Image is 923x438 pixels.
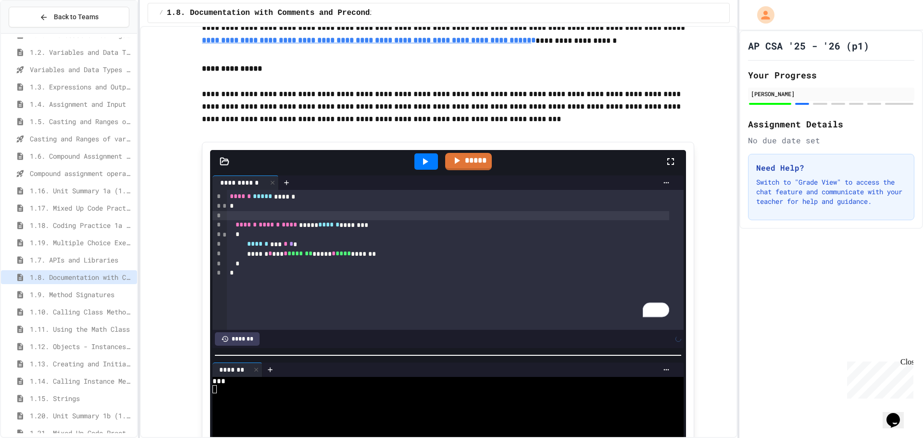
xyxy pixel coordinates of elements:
[30,411,133,421] span: 1.20. Unit Summary 1b (1.7-1.15)
[748,135,914,146] div: No due date set
[30,151,133,161] span: 1.6. Compound Assignment Operators
[748,68,914,82] h2: Your Progress
[30,203,133,213] span: 1.17. Mixed Up Code Practice 1.1-1.6
[54,12,99,22] span: Back to Teams
[30,82,133,92] span: 1.3. Expressions and Output [New]
[747,4,777,26] div: My Account
[30,307,133,317] span: 1.10. Calling Class Methods
[30,255,133,265] span: 1.7. APIs and Libraries
[843,358,913,399] iframe: chat widget
[167,7,398,19] span: 1.8. Documentation with Comments and Preconditions
[30,324,133,334] span: 1.11. Using the Math Class
[30,376,133,386] span: 1.14. Calling Instance Methods
[160,9,163,17] span: /
[30,359,133,369] span: 1.13. Creating and Initializing Objects: Constructors
[30,64,133,75] span: Variables and Data Types - Quiz
[756,162,906,174] h3: Need Help?
[30,134,133,144] span: Casting and Ranges of variables - Quiz
[30,116,133,126] span: 1.5. Casting and Ranges of Values
[30,168,133,178] span: Compound assignment operators - Quiz
[30,272,133,282] span: 1.8. Documentation with Comments and Preconditions
[30,220,133,230] span: 1.18. Coding Practice 1a (1.1-1.6)
[9,7,129,27] button: Back to Teams
[30,341,133,351] span: 1.12. Objects - Instances of Classes
[883,400,913,428] iframe: chat widget
[30,428,133,438] span: 1.21. Mixed Up Code Practice 1b (1.7-1.15)
[4,4,66,61] div: Chat with us now!Close
[756,177,906,206] p: Switch to "Grade View" to access the chat feature and communicate with your teacher for help and ...
[748,39,869,52] h1: AP CSA '25 - '26 (p1)
[227,190,684,330] div: To enrich screen reader interactions, please activate Accessibility in Grammarly extension settings
[30,289,133,300] span: 1.9. Method Signatures
[751,89,911,98] div: [PERSON_NAME]
[30,238,133,248] span: 1.19. Multiple Choice Exercises for Unit 1a (1.1-1.6)
[30,47,133,57] span: 1.2. Variables and Data Types
[30,186,133,196] span: 1.16. Unit Summary 1a (1.1-1.6)
[30,99,133,109] span: 1.4. Assignment and Input
[30,393,133,403] span: 1.15. Strings
[748,117,914,131] h2: Assignment Details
